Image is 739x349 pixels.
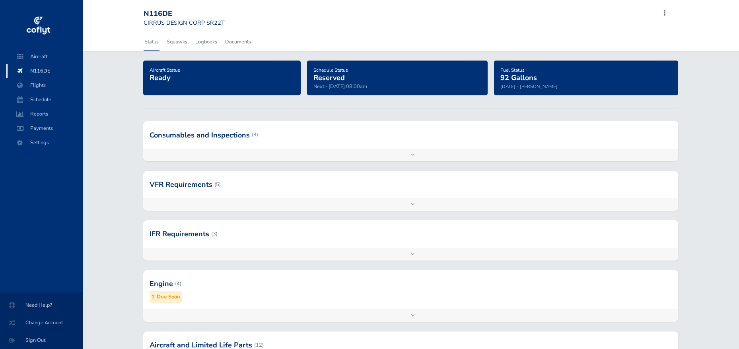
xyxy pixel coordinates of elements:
a: Documents [224,33,252,51]
small: [DATE] - [PERSON_NAME] [500,83,558,90]
span: 92 Gallons [500,73,537,82]
div: N116DE [144,10,225,18]
a: Squawks [166,33,188,51]
span: Fuel Status [500,67,525,73]
span: Reserved [313,73,345,82]
span: Schedule Status [313,67,348,73]
span: Flights [14,78,75,92]
a: Schedule StatusReserved [313,65,348,83]
span: Need Help? [10,298,73,312]
span: Sign Out [10,333,73,347]
span: Ready [150,73,170,82]
small: Due Soon [157,293,180,301]
span: Aircraft [14,49,75,64]
span: Payments [14,121,75,135]
span: Reports [14,107,75,121]
span: Schedule [14,92,75,107]
a: Logbooks [194,33,218,51]
span: N116DE [14,64,75,78]
a: Status [144,33,159,51]
span: Next - [DATE] 08:00am [313,83,367,90]
span: Change Account [10,316,73,330]
span: Settings [14,135,75,150]
span: Aircraft Status [150,67,180,73]
small: CIRRUS DESIGN CORP SR22T [144,19,225,27]
img: coflyt logo [25,14,51,38]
